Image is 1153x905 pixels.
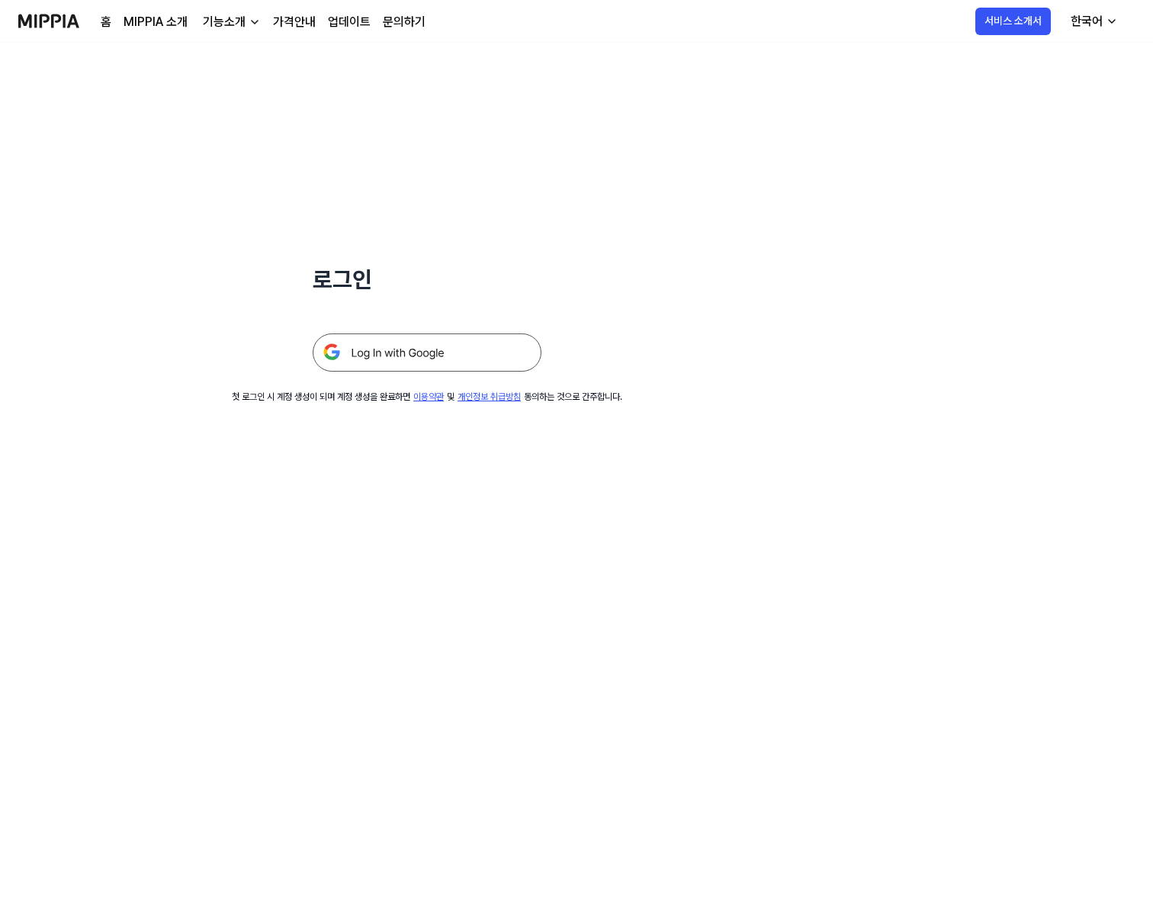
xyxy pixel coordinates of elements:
a: MIPPIA 소개 [124,13,188,31]
img: down [249,16,261,28]
button: 한국어 [1058,6,1127,37]
div: 기능소개 [200,13,249,31]
a: 가격안내 [273,13,316,31]
img: 구글 로그인 버튼 [313,333,541,372]
a: 업데이트 [328,13,371,31]
div: 한국어 [1068,12,1106,31]
a: 문의하기 [383,13,426,31]
a: 홈 [101,13,111,31]
button: 서비스 소개서 [975,8,1051,35]
button: 기능소개 [200,13,261,31]
a: 이용약관 [413,391,444,402]
h1: 로그인 [313,262,541,297]
a: 개인정보 취급방침 [458,391,521,402]
div: 첫 로그인 시 계정 생성이 되며 계정 생성을 완료하면 및 동의하는 것으로 간주합니다. [232,390,622,404]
